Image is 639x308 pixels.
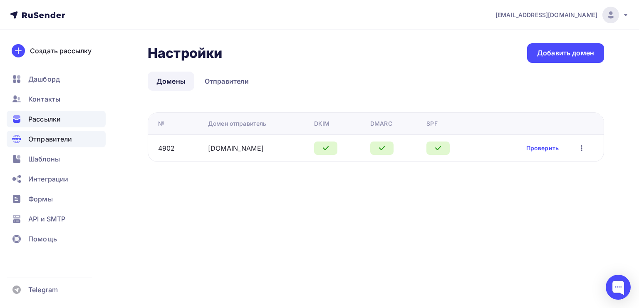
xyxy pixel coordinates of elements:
[7,131,106,147] a: Отправители
[426,119,437,128] div: SPF
[28,154,60,164] span: Шаблоны
[7,151,106,167] a: Шаблоны
[28,234,57,244] span: Помощь
[30,46,92,56] div: Создать рассылку
[208,119,266,128] div: Домен отправитель
[370,119,392,128] div: DMARC
[148,45,222,62] h2: Настройки
[7,91,106,107] a: Контакты
[28,134,72,144] span: Отправители
[28,94,60,104] span: Контакты
[28,74,60,84] span: Дашборд
[148,72,194,91] a: Домены
[7,191,106,207] a: Формы
[196,72,258,91] a: Отправители
[495,7,629,23] a: [EMAIL_ADDRESS][DOMAIN_NAME]
[537,48,594,58] div: Добавить домен
[208,144,264,152] a: [DOMAIN_NAME]
[28,174,68,184] span: Интеграции
[28,114,61,124] span: Рассылки
[158,143,175,153] div: 4902
[28,285,58,295] span: Telegram
[28,194,53,204] span: Формы
[526,144,559,152] a: Проверить
[7,71,106,87] a: Дашборд
[158,119,164,128] div: №
[28,214,65,224] span: API и SMTP
[7,111,106,127] a: Рассылки
[314,119,330,128] div: DKIM
[495,11,597,19] span: [EMAIL_ADDRESS][DOMAIN_NAME]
